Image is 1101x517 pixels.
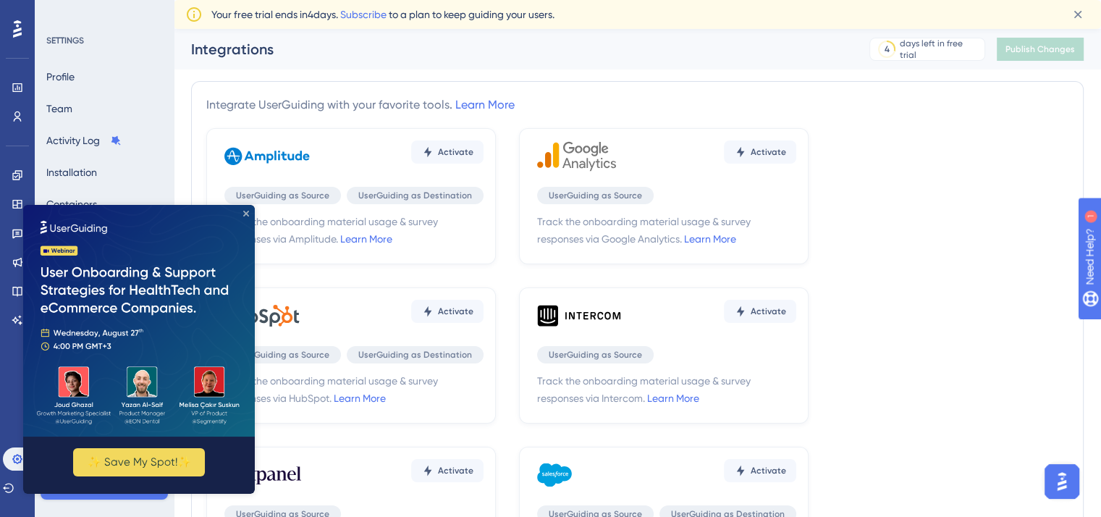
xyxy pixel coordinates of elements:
[34,4,90,21] span: Need Help?
[1040,460,1084,503] iframe: UserGuiding AI Assistant Launcher
[411,300,484,323] button: Activate
[1005,43,1075,55] span: Publish Changes
[358,349,472,361] span: UserGuiding as Destination
[224,213,484,248] span: Track the onboarding material usage & survey responses via Amplitude.
[647,392,699,404] a: Learn More
[334,392,386,404] a: Learn More
[751,306,786,317] span: Activate
[220,6,226,12] div: Close Preview
[411,459,484,482] button: Activate
[885,43,890,55] div: 4
[537,213,796,248] span: Track the onboarding material usage & survey responses via Google Analytics.
[549,190,642,201] span: UserGuiding as Source
[236,349,329,361] span: UserGuiding as Source
[101,7,105,19] div: 1
[46,96,72,122] button: Team
[191,39,833,59] div: Integrations
[455,98,515,112] a: Learn More
[358,190,472,201] span: UserGuiding as Destination
[549,349,642,361] span: UserGuiding as Source
[997,38,1084,61] button: Publish Changes
[224,372,484,407] span: Track the onboarding material usage & survey responses via HubSpot.
[46,127,122,154] button: Activity Log
[340,233,392,245] a: Learn More
[411,140,484,164] button: Activate
[751,465,786,476] span: Activate
[724,140,796,164] button: Activate
[46,64,75,90] button: Profile
[236,190,329,201] span: UserGuiding as Source
[724,300,796,323] button: Activate
[438,146,473,158] span: Activate
[46,35,164,46] div: SETTINGS
[340,9,387,20] a: Subscribe
[900,38,980,61] div: days left in free trial
[438,306,473,317] span: Activate
[724,459,796,482] button: Activate
[46,191,97,217] button: Containers
[206,96,515,114] div: Integrate UserGuiding with your favorite tools.
[211,6,554,23] span: Your free trial ends in 4 days. to a plan to keep guiding your users.
[46,159,97,185] button: Installation
[684,233,736,245] a: Learn More
[438,465,473,476] span: Activate
[537,372,796,407] span: Track the onboarding material usage & survey responses via Intercom.
[50,243,182,272] button: ✨ Save My Spot!✨
[751,146,786,158] span: Activate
